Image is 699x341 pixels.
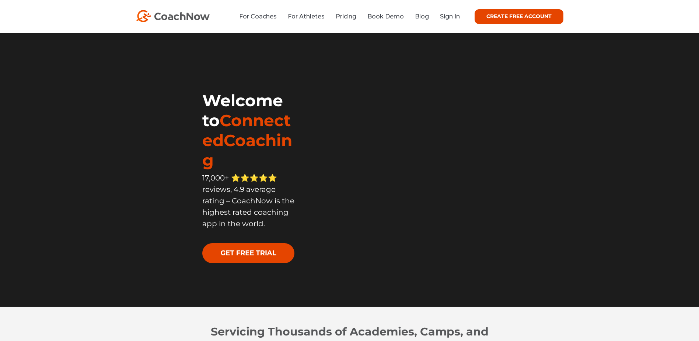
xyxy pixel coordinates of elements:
a: For Athletes [288,13,325,20]
span: ConnectedCoaching [202,110,292,170]
h1: Welcome to [202,90,297,170]
a: Pricing [336,13,356,20]
a: Book Demo [367,13,404,20]
span: 17,000+ ⭐️⭐️⭐️⭐️⭐️ reviews, 4.9 average rating – CoachNow is the highest rated coaching app in th... [202,173,294,228]
a: For Coaches [239,13,277,20]
a: Sign In [440,13,460,20]
img: CoachNow Logo [136,10,210,22]
img: GET FREE TRIAL [202,243,294,263]
a: Blog [415,13,429,20]
a: CREATE FREE ACCOUNT [475,9,563,24]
